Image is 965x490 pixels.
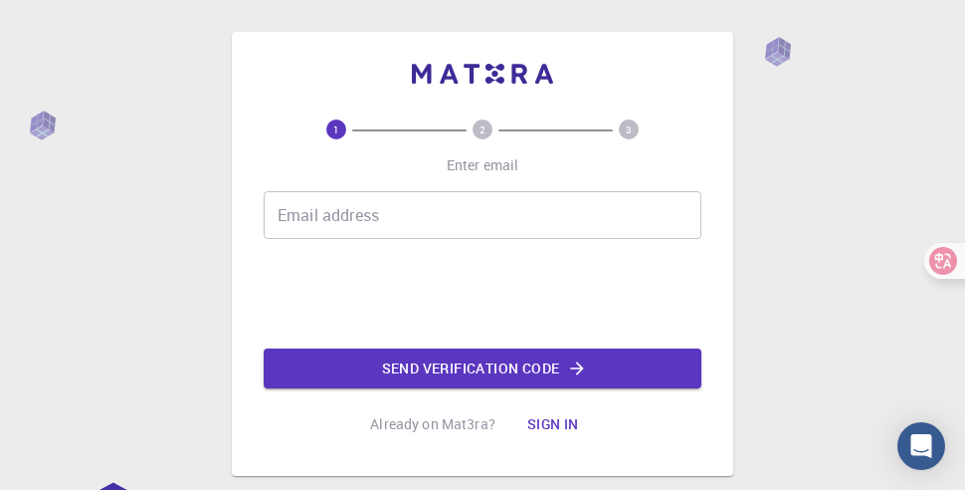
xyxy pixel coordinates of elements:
[511,404,595,444] button: Sign in
[480,122,485,136] text: 2
[264,349,701,388] button: Send verification code
[370,414,495,434] p: Already on Mat3ra?
[626,122,632,136] text: 3
[447,155,519,175] p: Enter email
[331,255,634,333] iframe: reCAPTCHA
[897,422,945,470] div: Open Intercom Messenger
[333,122,339,136] text: 1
